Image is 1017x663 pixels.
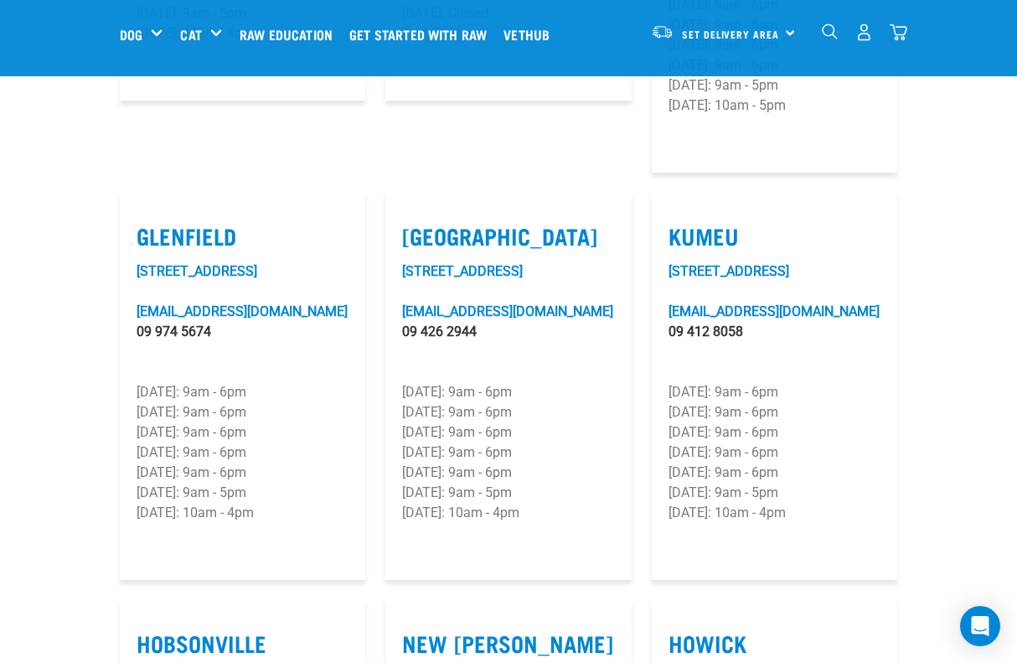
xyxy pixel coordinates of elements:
[402,443,614,463] p: [DATE]: 9am - 6pm
[402,483,614,503] p: [DATE]: 9am - 5pm
[669,96,880,116] p: [DATE]: 10am - 5pm
[137,223,348,249] label: Glenfield
[402,422,614,443] p: [DATE]: 9am - 6pm
[137,443,348,463] p: [DATE]: 9am - 6pm
[137,402,348,422] p: [DATE]: 9am - 6pm
[402,382,614,402] p: [DATE]: 9am - 6pm
[402,402,614,422] p: [DATE]: 9am - 6pm
[682,31,779,37] span: Set Delivery Area
[855,23,873,41] img: user.png
[669,630,880,656] label: Howick
[822,23,838,39] img: home-icon-1@2x.png
[137,324,211,339] a: 09 974 5674
[669,402,880,422] p: [DATE]: 9am - 6pm
[669,443,880,463] p: [DATE]: 9am - 6pm
[137,422,348,443] p: [DATE]: 9am - 6pm
[137,630,348,656] label: Hobsonville
[402,503,614,523] p: [DATE]: 10am - 4pm
[960,606,1000,646] div: Open Intercom Messenger
[137,382,348,402] p: [DATE]: 9am - 6pm
[890,23,907,41] img: home-icon@2x.png
[137,263,257,279] a: [STREET_ADDRESS]
[137,463,348,483] p: [DATE]: 9am - 6pm
[180,24,201,44] a: Cat
[669,75,880,96] p: [DATE]: 9am - 5pm
[137,303,348,319] a: [EMAIL_ADDRESS][DOMAIN_NAME]
[137,503,348,523] p: [DATE]: 10am - 4pm
[402,463,614,483] p: [DATE]: 9am - 6pm
[402,630,614,656] label: New [PERSON_NAME]
[669,303,880,319] a: [EMAIL_ADDRESS][DOMAIN_NAME]
[137,483,348,503] p: [DATE]: 9am - 5pm
[499,1,562,68] a: Vethub
[669,422,880,443] p: [DATE]: 9am - 6pm
[669,503,880,523] p: [DATE]: 10am - 4pm
[345,1,499,68] a: Get started with Raw
[669,223,880,249] label: Kumeu
[402,223,614,249] label: [GEOGRAPHIC_DATA]
[402,303,613,319] a: [EMAIL_ADDRESS][DOMAIN_NAME]
[669,382,880,402] p: [DATE]: 9am - 6pm
[402,324,477,339] a: 09 426 2944
[235,1,345,68] a: Raw Education
[651,24,674,39] img: van-moving.png
[402,263,523,279] a: [STREET_ADDRESS]
[669,263,789,279] a: [STREET_ADDRESS]
[669,324,743,339] a: 09 412 8058
[669,463,880,483] p: [DATE]: 9am - 6pm
[669,483,880,503] p: [DATE]: 9am - 5pm
[120,24,142,44] a: Dog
